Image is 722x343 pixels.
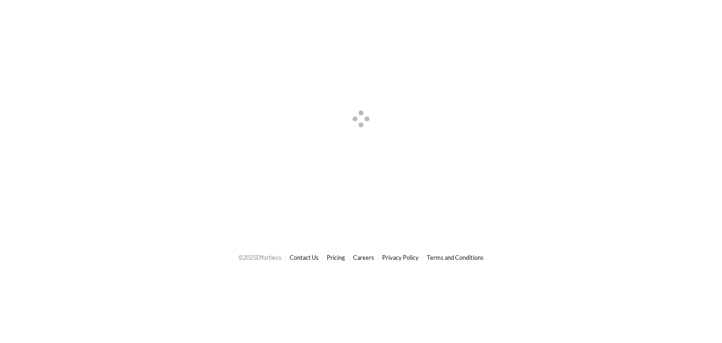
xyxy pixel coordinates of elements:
[382,254,419,261] a: Privacy Policy
[327,254,345,261] a: Pricing
[353,254,374,261] a: Careers
[238,254,282,261] span: © 2025 Effortless
[427,254,484,261] a: Terms and Conditions
[290,254,319,261] a: Contact Us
